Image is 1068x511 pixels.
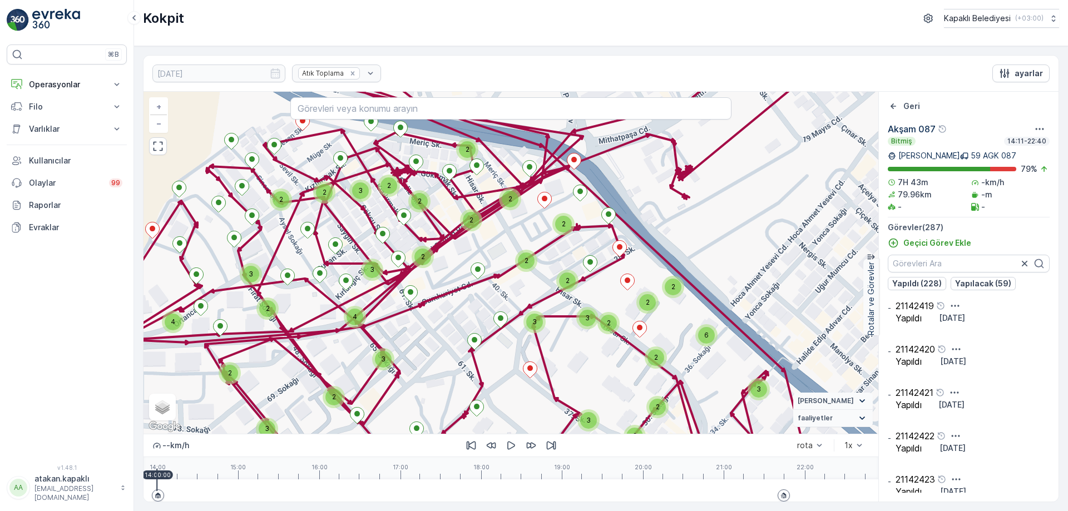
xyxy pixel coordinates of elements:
a: Geçici Görev Ekle [888,237,971,249]
a: Yakınlaştır [150,98,167,115]
p: Görevler ( 287 ) [888,222,1050,233]
p: Geçici Görev Ekle [903,237,971,249]
p: 21142420 [896,344,935,354]
p: 99 [111,178,120,187]
p: 59 AGK 087 [971,150,1016,161]
span: 2 [323,188,327,196]
span: − [156,118,162,128]
span: 2 [387,181,391,190]
div: 6 [695,324,718,346]
a: Bu bölgeyi Google Haritalar'da açın (yeni pencerede açılır) [146,419,183,434]
p: Filo [29,101,105,112]
button: Kapaklı Belediyesi(+03:00) [944,9,1059,28]
p: Yapılacak (59) [955,278,1011,289]
p: Akşam 087 [888,122,936,136]
p: 20:00 [635,464,652,470]
p: -km/h [981,177,1004,188]
p: Yapıldı [896,313,922,323]
p: 15:00 [230,464,246,470]
div: 3 [361,259,383,281]
span: 6 [704,331,709,339]
span: 2 [562,220,566,228]
p: - [888,477,891,486]
p: 14:11-22:40 [1006,137,1047,146]
div: 2 [646,396,669,418]
div: 3 [577,409,600,431]
div: 2 [256,297,279,320]
p: 22:00 [797,464,814,470]
div: 3 [240,263,262,285]
p: ( +03:00 ) [1015,14,1044,23]
p: 21142421 [896,388,933,398]
div: 3 [256,418,278,440]
div: 2 [556,270,578,292]
div: 2 [323,386,345,408]
p: [DATE] [938,399,965,410]
p: Yapıldı [896,487,922,497]
p: 79.96km [898,189,932,200]
div: Yardım Araç İkonu [937,345,946,354]
span: 3 [586,416,591,424]
div: Yardım Araç İkonu [937,431,946,440]
span: 4 [171,317,175,326]
p: - [888,347,891,356]
span: 3 [532,317,537,326]
p: Kullanıcılar [29,155,122,166]
span: 2 [508,195,512,203]
div: 2 [408,190,431,212]
div: 3 [349,180,372,202]
p: - [981,201,985,212]
span: 2 [566,276,570,285]
p: Operasyonlar [29,79,105,90]
p: Yapıldı [896,443,922,453]
p: -- km/h [162,440,189,451]
div: 2 [645,346,667,369]
p: - [888,434,891,443]
p: 21142419 [896,301,934,311]
p: 21142422 [896,431,934,441]
span: 2 [421,252,425,261]
span: 3 [585,314,590,322]
p: 21:00 [716,464,732,470]
img: logo_light-DOdMpM7g.png [32,9,80,31]
a: Geri [888,101,920,112]
p: - [888,390,891,399]
p: 7H 43m [898,177,928,188]
p: - [898,201,902,212]
p: Raporlar [29,200,122,211]
div: 1x [844,441,853,450]
p: Rotalar ve Görevler [866,262,877,335]
span: 3 [358,186,363,195]
p: Yapıldı (228) [892,278,942,289]
div: Yardım Araç İkonu [938,125,947,133]
div: 2 [460,209,482,231]
img: logo [7,9,29,31]
div: 2 [499,188,521,210]
a: Olaylar99 [7,172,127,194]
summary: [PERSON_NAME] [793,393,873,410]
p: 17:00 [393,464,408,470]
div: 2 [662,276,684,298]
button: Yapılacak (59) [951,277,1016,290]
p: atakan.kapaklı [34,473,115,484]
span: 2 [469,216,473,224]
p: 16:00 [311,464,328,470]
span: 3 [370,265,374,274]
div: 2 [313,181,335,204]
span: 2 [654,353,658,361]
div: 2 [636,291,659,314]
p: Geri [903,101,920,112]
p: Varlıklar [29,123,105,135]
span: 2 [671,282,675,291]
div: 2 [270,188,292,211]
button: AAatakan.kapaklı[EMAIL_ADDRESS][DOMAIN_NAME] [7,473,127,502]
button: ayarlar [992,65,1050,82]
p: Yapıldı [896,356,922,366]
div: 2 [219,362,241,384]
p: [DATE] [940,356,966,367]
div: 2 [378,175,400,197]
button: Varlıklar [7,118,127,140]
span: faaliyetler [798,414,833,423]
a: Raporlar [7,194,127,216]
a: Uzaklaştır [150,115,167,132]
